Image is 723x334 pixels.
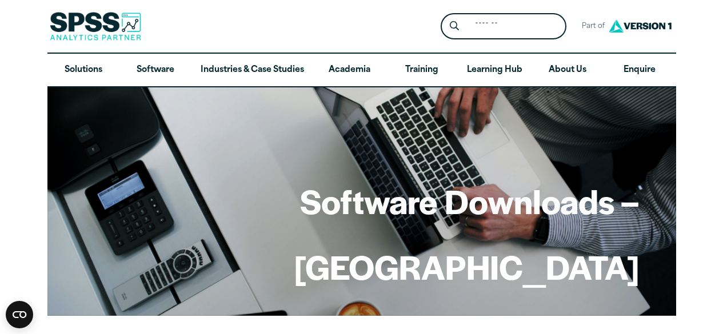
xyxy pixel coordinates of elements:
[191,54,313,87] a: Industries & Case Studies
[47,54,119,87] a: Solutions
[576,18,606,35] span: Part of
[313,54,385,87] a: Academia
[441,13,566,40] form: Site Header Search Form
[458,54,532,87] a: Learning Hub
[604,54,676,87] a: Enquire
[385,54,457,87] a: Training
[444,16,465,37] button: Search magnifying glass icon
[532,54,604,87] a: About Us
[606,15,674,37] img: Version1 Logo
[50,12,141,41] img: SPSS Analytics Partner
[450,21,459,31] svg: Search magnifying glass icon
[6,301,33,328] button: Open CMP widget
[294,244,640,289] h1: [GEOGRAPHIC_DATA]
[294,179,640,223] h1: Software Downloads –
[47,54,676,87] nav: Desktop version of site main menu
[119,54,191,87] a: Software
